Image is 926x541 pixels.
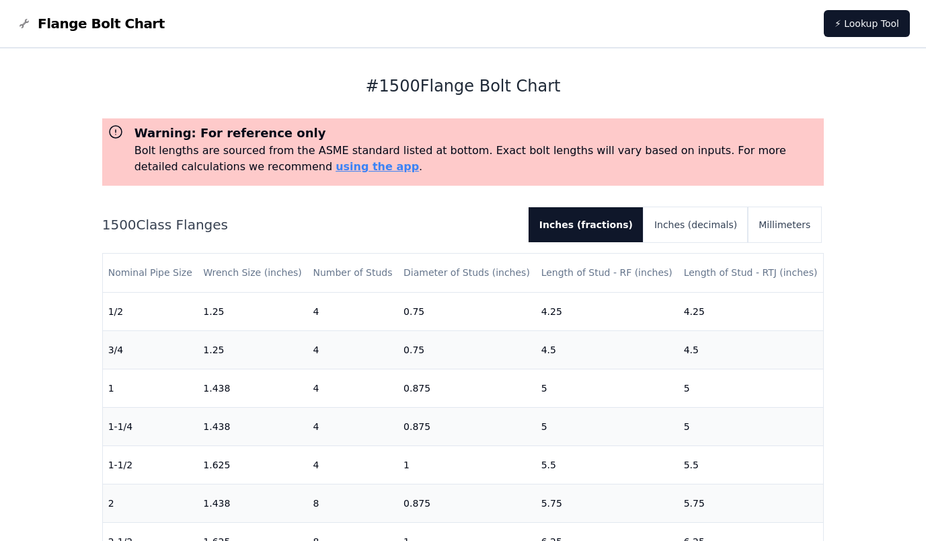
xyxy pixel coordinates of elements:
[134,124,819,143] h3: Warning: For reference only
[307,292,398,330] td: 4
[398,292,536,330] td: 0.75
[198,445,307,484] td: 1.625
[103,445,198,484] td: 1-1/2
[529,207,644,242] button: Inches (fractions)
[103,292,198,330] td: 1/2
[398,369,536,407] td: 0.875
[679,369,824,407] td: 5
[824,10,910,37] a: ⚡ Lookup Tool
[398,484,536,522] td: 0.875
[644,207,748,242] button: Inches (decimals)
[198,330,307,369] td: 1.25
[679,407,824,445] td: 5
[103,369,198,407] td: 1
[336,160,419,173] a: using the app
[398,254,536,292] th: Diameter of Studs (inches)
[307,445,398,484] td: 4
[307,484,398,522] td: 8
[16,14,165,33] a: Flange Bolt Chart LogoFlange Bolt Chart
[16,15,32,32] img: Flange Bolt Chart Logo
[679,292,824,330] td: 4.25
[307,407,398,445] td: 4
[38,14,165,33] span: Flange Bolt Chart
[536,254,679,292] th: Length of Stud - RF (inches)
[536,330,679,369] td: 4.5
[198,484,307,522] td: 1.438
[536,292,679,330] td: 4.25
[307,254,398,292] th: Number of Studs
[103,254,198,292] th: Nominal Pipe Size
[398,330,536,369] td: 0.75
[679,330,824,369] td: 4.5
[103,484,198,522] td: 2
[307,330,398,369] td: 4
[102,75,824,97] h1: # 1500 Flange Bolt Chart
[748,207,821,242] button: Millimeters
[536,445,679,484] td: 5.5
[679,484,824,522] td: 5.75
[198,292,307,330] td: 1.25
[536,407,679,445] td: 5
[102,215,518,234] h2: 1500 Class Flanges
[103,330,198,369] td: 3/4
[103,407,198,445] td: 1-1/4
[536,369,679,407] td: 5
[398,407,536,445] td: 0.875
[679,254,824,292] th: Length of Stud - RTJ (inches)
[307,369,398,407] td: 4
[679,445,824,484] td: 5.5
[198,407,307,445] td: 1.438
[198,369,307,407] td: 1.438
[198,254,307,292] th: Wrench Size (inches)
[398,445,536,484] td: 1
[536,484,679,522] td: 5.75
[134,143,819,175] p: Bolt lengths are sourced from the ASME standard listed at bottom. Exact bolt lengths will vary ba...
